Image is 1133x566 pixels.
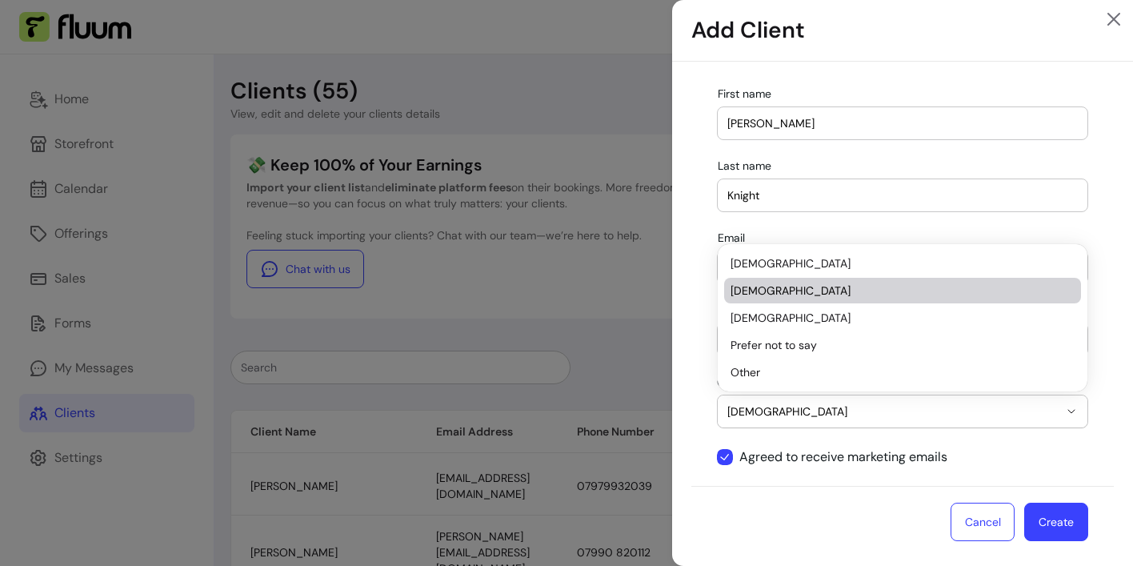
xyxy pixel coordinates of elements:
[731,255,1059,271] span: [DEMOGRAPHIC_DATA]
[731,283,1059,299] span: [DEMOGRAPHIC_DATA]
[951,503,1015,541] button: Cancel
[731,364,1059,380] span: Other
[717,374,763,390] label: Gender
[718,86,771,101] span: First name
[731,337,1059,353] span: Prefer not to say
[1024,503,1088,541] button: Create
[727,403,1059,419] span: [DEMOGRAPHIC_DATA]
[731,310,1059,326] span: [DEMOGRAPHIC_DATA]
[727,187,1078,203] input: Last name
[1098,3,1130,35] span: Close
[727,115,1078,131] input: First name
[718,159,771,173] span: Last name
[718,231,745,245] span: Email
[717,441,961,473] input: Agreed to receive marketing emails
